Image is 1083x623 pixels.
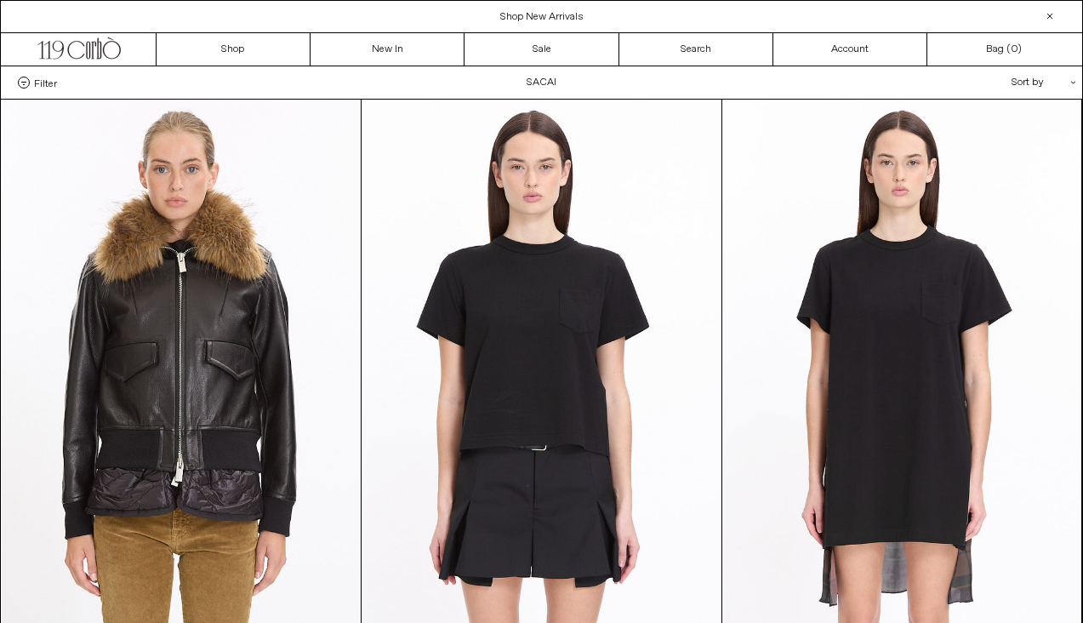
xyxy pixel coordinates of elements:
a: Account [773,33,927,66]
span: ) [1011,42,1022,57]
div: Sort by [912,66,1065,99]
a: Shop [157,33,311,66]
a: Shop New Arrivals [500,10,584,24]
a: Search [619,33,773,66]
span: 0 [1011,43,1017,56]
span: Filter [34,77,57,89]
a: Bag () [927,33,1081,66]
a: New In [311,33,465,66]
a: Sale [465,33,618,66]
